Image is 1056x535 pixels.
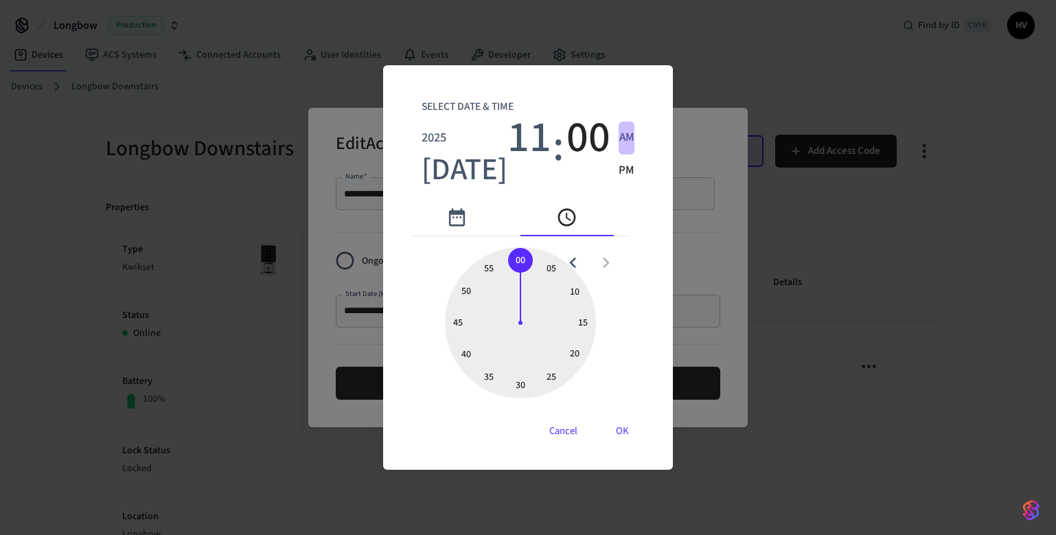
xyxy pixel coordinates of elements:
span: [DATE] [422,152,507,190]
span: Select date & time [422,93,514,122]
span: AM [619,129,634,147]
span: 00 [566,113,610,163]
button: AM [619,122,634,155]
button: 00 [566,122,610,155]
span: 11 [507,113,551,163]
button: Cancel [533,415,594,448]
button: open previous view [557,247,589,279]
img: SeamLogoGradient.69752ec5.svg [1023,499,1040,521]
button: pick date [411,198,504,236]
span: : [553,122,564,187]
span: PM [619,162,634,180]
button: [DATE] [422,155,507,187]
button: pick time [520,198,614,236]
button: 11 [507,122,551,155]
span: 2025 [422,128,446,147]
button: 2025 [422,122,446,155]
button: PM [619,155,634,187]
button: OK [599,415,645,448]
